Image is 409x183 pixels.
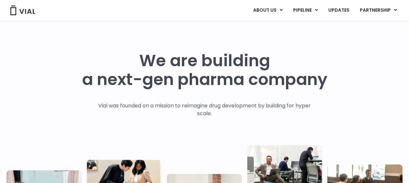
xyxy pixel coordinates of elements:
[10,6,36,15] img: Vial Logo
[323,5,354,16] a: UPDATES
[91,102,318,117] p: Vial was founded on a mission to reimagine drug development by building for hyper scale.
[82,51,327,89] h1: We are building a next-gen pharma company
[248,5,288,16] a: ABOUT USMenu Toggle
[355,5,402,16] a: PARTNERSHIPMenu Toggle
[288,5,323,16] a: PIPELINEMenu Toggle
